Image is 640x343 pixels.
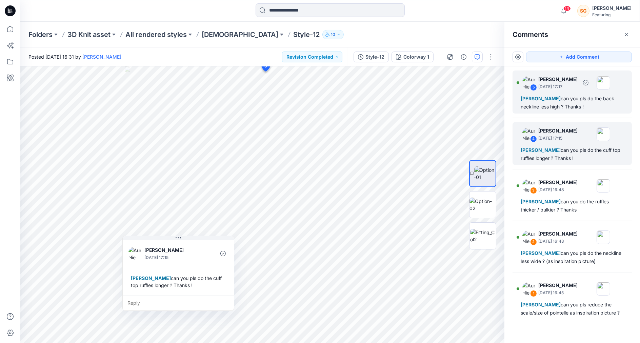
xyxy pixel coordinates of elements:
[522,282,536,296] img: Aurelie Rob
[67,30,111,39] a: 3D Knit asset
[521,302,561,307] span: [PERSON_NAME]
[563,6,571,11] span: 14
[331,31,335,38] p: 10
[469,198,496,212] img: Option-02
[530,290,537,297] div: 1
[202,30,278,39] a: [DEMOGRAPHIC_DATA]
[521,199,561,204] span: [PERSON_NAME]
[538,83,578,90] p: [DATE] 17:17
[128,247,142,260] img: Aurelie Rob
[538,178,578,186] p: [PERSON_NAME]
[521,198,624,214] div: can you do the ruffles thicker / bulkier ? Thanks
[538,127,578,135] p: [PERSON_NAME]
[538,289,578,296] p: [DATE] 16:45
[538,230,578,238] p: [PERSON_NAME]
[131,275,171,281] span: [PERSON_NAME]
[530,84,537,91] div: 5
[265,63,267,69] span: 5
[521,250,561,256] span: [PERSON_NAME]
[128,272,228,291] div: can you pls do the cuff top ruffles longer ? Thanks !
[521,146,624,162] div: can you pls do the cuff top ruffles longer ? Thanks !
[521,95,624,111] div: can you pls do the back neckline less high ? Thanks !
[125,30,187,39] a: All rendered styles
[577,5,589,17] div: SG
[144,246,200,254] p: [PERSON_NAME]
[513,31,548,39] h2: Comments
[538,238,578,245] p: [DATE] 16:48
[293,30,320,39] p: Style-12
[354,52,389,62] button: Style-12
[538,75,578,83] p: [PERSON_NAME]
[458,52,469,62] button: Details
[538,281,578,289] p: [PERSON_NAME]
[403,53,429,61] div: Colorway 1
[530,239,537,245] div: 2
[538,186,578,193] p: [DATE] 16:48
[521,249,624,265] div: can you pls do the neckline less wide ? (as inspiration picture)
[521,147,561,153] span: [PERSON_NAME]
[522,179,536,193] img: Aurelie Rob
[144,254,200,261] p: [DATE] 17:15
[530,136,537,142] div: 4
[28,30,53,39] a: Folders
[592,12,632,17] div: Featuring
[82,54,121,60] a: [PERSON_NAME]
[526,52,632,62] button: Add Comment
[392,52,434,62] button: Colorway 1
[521,301,624,317] div: can you pls reduce the scale/size of pointelle as inspiration picture ?
[522,230,536,244] img: Aurelie Rob
[123,296,234,310] div: Reply
[592,4,632,12] div: [PERSON_NAME]
[322,30,344,39] button: 10
[530,187,537,194] div: 3
[474,166,496,181] img: Option-01
[521,96,561,101] span: [PERSON_NAME]
[28,53,121,60] span: Posted [DATE] 16:31 by
[538,135,578,142] p: [DATE] 17:15
[365,53,384,61] div: Style-12
[522,76,536,89] img: Aurelie Rob
[522,127,536,141] img: Aurelie Rob
[470,229,496,243] img: Fitting_Col2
